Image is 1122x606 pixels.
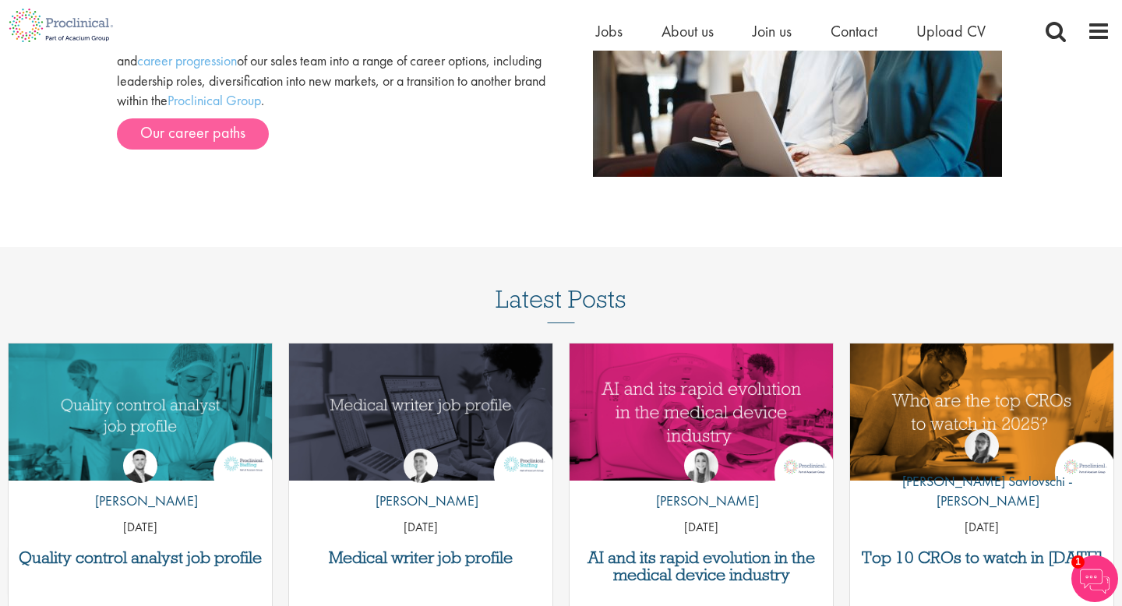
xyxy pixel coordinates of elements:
a: Join us [753,21,792,41]
a: career progression [137,51,237,69]
img: Chatbot [1071,555,1118,602]
img: Top 10 CROs 2025 | Proclinical [850,344,1113,481]
img: quality control analyst job profile [9,344,272,481]
a: Proclinical Group [168,91,261,109]
p: [PERSON_NAME] [83,491,198,511]
img: Theodora Savlovschi - Wicks [965,429,999,463]
p: [PERSON_NAME] Savlovschi - [PERSON_NAME] [850,471,1113,511]
a: Upload CV [916,21,986,41]
img: George Watson [404,449,438,483]
a: Link to a post [570,344,833,481]
p: [PERSON_NAME] [644,491,759,511]
a: Top 10 CROs to watch in [DATE] [858,549,1106,566]
p: [DATE] [9,519,272,537]
span: 1 [1071,555,1085,569]
img: Hannah Burke [684,449,718,483]
a: AI and its rapid evolution in the medical device industry [577,549,825,583]
h3: Latest Posts [496,286,626,323]
p: [PERSON_NAME] [364,491,478,511]
img: Medical writer job profile [289,344,552,481]
a: Our career paths [117,118,269,150]
a: Medical writer job profile [297,549,545,566]
a: Link to a post [9,344,272,481]
a: Theodora Savlovschi - Wicks [PERSON_NAME] Savlovschi - [PERSON_NAME] [850,429,1113,519]
a: George Watson [PERSON_NAME] [364,449,478,519]
a: Hannah Burke [PERSON_NAME] [644,449,759,519]
img: Joshua Godden [123,449,157,483]
a: Contact [831,21,877,41]
p: [DATE] [289,519,552,537]
a: Link to a post [850,344,1113,481]
a: Quality control analyst job profile [16,549,264,566]
a: About us [662,21,714,41]
a: Joshua Godden [PERSON_NAME] [83,449,198,519]
p: [DATE] [850,519,1113,537]
img: AI and Its Impact on the Medical Device Industry | Proclinical [570,344,833,481]
a: Jobs [596,21,623,41]
p: [DATE] [570,519,833,537]
a: Link to a post [289,344,552,481]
